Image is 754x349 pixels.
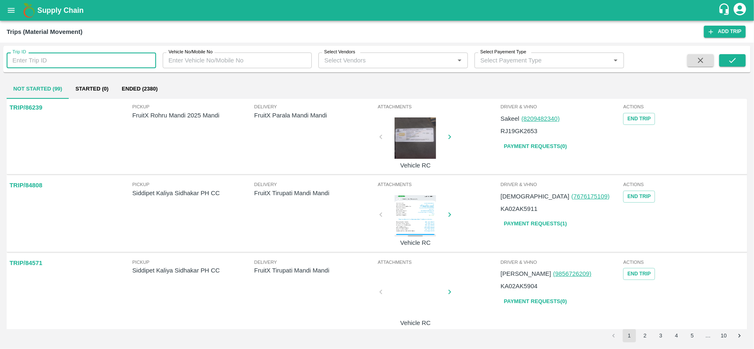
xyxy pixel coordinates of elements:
[384,318,446,327] p: Vehicle RC
[132,111,254,120] p: FruitX Rohru Mandi 2025 Mandi
[501,217,570,231] a: Payment Requests(1)
[623,268,655,280] button: Tracking Url
[521,115,559,122] a: (8209482340)
[501,258,622,266] span: Driver & VHNo
[623,103,744,110] span: Actions
[254,189,376,198] p: FruitX Tirupati Mandi Mandi
[501,139,570,154] a: Payment Requests(0)
[254,103,376,110] span: Delivery
[623,258,744,266] span: Actions
[732,2,747,19] div: account of current user
[501,204,537,213] p: KA02AK5911
[670,329,683,342] button: Go to page 4
[501,270,551,277] span: [PERSON_NAME]
[10,181,42,190] p: TRIP/84808
[606,329,747,342] nav: pagination navigation
[324,49,355,55] label: Select Vendors
[454,55,465,66] button: Open
[254,181,376,188] span: Delivery
[254,258,376,266] span: Delivery
[638,329,652,342] button: Go to page 2
[686,329,699,342] button: Go to page 5
[610,55,621,66] button: Open
[501,181,622,188] span: Driver & VHNo
[717,329,730,342] button: Go to page 10
[254,111,376,120] p: FruitX Parala Mandi Mandi
[132,266,254,275] p: Siddipet Kaliya Sidhakar PH CC
[477,55,608,66] input: Select Payement Type
[718,3,732,18] div: customer-support
[10,103,42,112] p: TRIP/86239
[384,238,446,247] p: Vehicle RC
[701,332,715,340] div: …
[384,161,446,170] p: Vehicle RC
[7,79,69,99] button: Not Started (99)
[553,270,591,277] a: (9856726209)
[163,53,312,68] input: Enter Vehicle No/Mobile No
[69,79,115,99] button: Started (0)
[623,329,636,342] button: page 1
[378,103,499,110] span: Attachments
[501,103,622,110] span: Driver & VHNo
[623,113,655,125] button: Tracking Url
[7,26,82,37] div: Trips (Material Movement)
[7,53,156,68] input: Enter Trip ID
[169,49,212,55] label: Vehicle No/Mobile No
[132,181,254,188] span: Pickup
[21,2,37,19] img: logo
[10,258,42,268] p: TRIP/84571
[501,115,519,122] span: Sakeel
[378,181,499,188] span: Attachments
[623,181,744,188] span: Actions
[654,329,667,342] button: Go to page 3
[115,79,164,99] button: Ended (2380)
[571,193,609,200] a: (7676175109)
[480,49,526,55] label: Select Payement Type
[37,5,718,16] a: Supply Chain
[12,49,26,55] label: Trip ID
[501,294,570,309] a: Payment Requests(0)
[37,6,84,14] b: Supply Chain
[132,103,254,110] span: Pickup
[623,191,655,203] button: Tracking Url
[132,258,254,266] span: Pickup
[378,258,499,266] span: Attachments
[254,266,376,275] p: FruitX Tirupati Mandi Mandi
[501,282,537,291] p: KA02AK5904
[733,329,746,342] button: Go to next page
[501,127,537,136] p: RJ19GK2653
[321,55,452,66] input: Select Vendors
[2,1,21,20] button: open drawer
[132,189,254,198] p: Siddipet Kaliya Sidhakar PH CC
[501,193,569,200] span: [DEMOGRAPHIC_DATA]
[704,26,746,38] a: Add Trip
